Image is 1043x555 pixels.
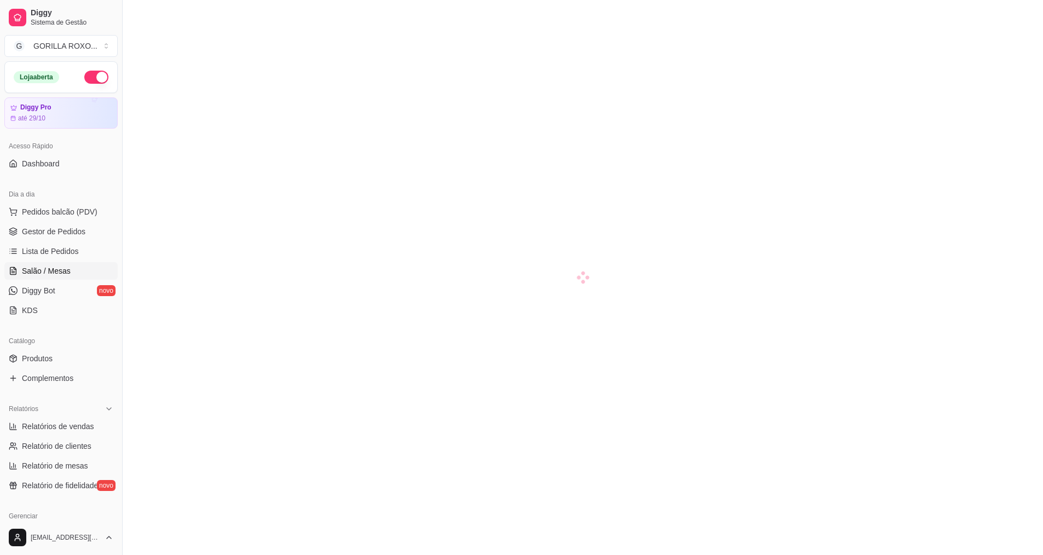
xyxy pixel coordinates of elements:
[4,137,118,155] div: Acesso Rápido
[22,158,60,169] span: Dashboard
[14,71,59,83] div: Loja aberta
[4,507,118,525] div: Gerenciar
[31,8,113,18] span: Diggy
[22,480,98,491] span: Relatório de fidelidade
[22,305,38,316] span: KDS
[31,18,113,27] span: Sistema de Gestão
[22,373,73,384] span: Complementos
[14,41,25,51] span: G
[22,265,71,276] span: Salão / Mesas
[31,533,100,542] span: [EMAIL_ADDRESS][DOMAIN_NAME]
[4,524,118,551] button: [EMAIL_ADDRESS][DOMAIN_NAME]
[4,369,118,387] a: Complementos
[4,437,118,455] a: Relatório de clientes
[22,206,97,217] span: Pedidos balcão (PDV)
[20,103,51,112] article: Diggy Pro
[22,441,91,452] span: Relatório de clientes
[18,114,45,123] article: até 29/10
[4,155,118,172] a: Dashboard
[4,350,118,367] a: Produtos
[4,477,118,494] a: Relatório de fidelidadenovo
[4,97,118,129] a: Diggy Proaté 29/10
[22,285,55,296] span: Diggy Bot
[22,246,79,257] span: Lista de Pedidos
[4,282,118,299] a: Diggy Botnovo
[84,71,108,84] button: Alterar Status
[4,302,118,319] a: KDS
[4,35,118,57] button: Select a team
[4,203,118,221] button: Pedidos balcão (PDV)
[22,226,85,237] span: Gestor de Pedidos
[4,332,118,350] div: Catálogo
[22,460,88,471] span: Relatório de mesas
[4,4,118,31] a: DiggySistema de Gestão
[4,262,118,280] a: Salão / Mesas
[22,421,94,432] span: Relatórios de vendas
[4,457,118,475] a: Relatório de mesas
[22,353,53,364] span: Produtos
[33,41,97,51] div: GORILLA ROXO ...
[4,242,118,260] a: Lista de Pedidos
[4,223,118,240] a: Gestor de Pedidos
[9,404,38,413] span: Relatórios
[4,418,118,435] a: Relatórios de vendas
[4,186,118,203] div: Dia a dia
